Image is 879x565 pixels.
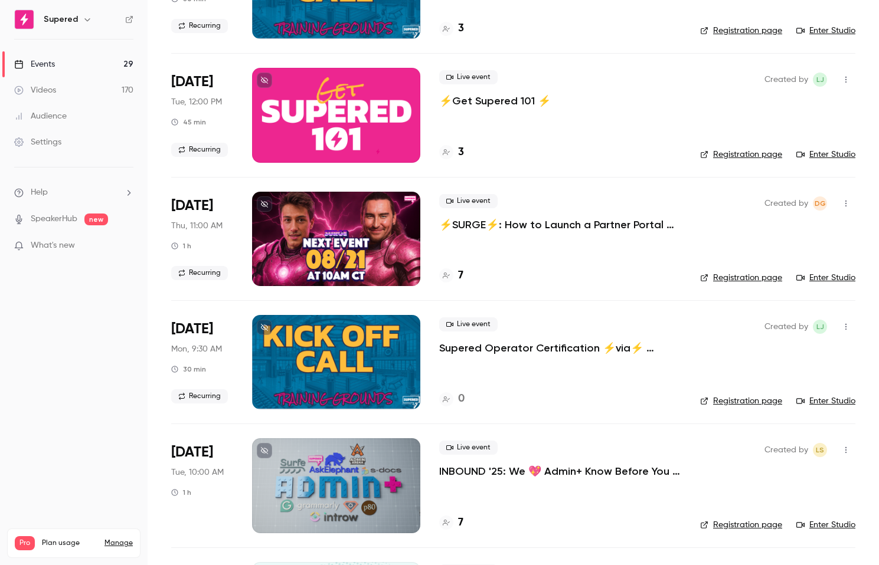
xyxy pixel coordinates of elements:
[171,196,213,215] span: [DATE]
[458,515,463,531] h4: 7
[458,391,465,407] h4: 0
[816,443,824,457] span: LS
[813,196,827,211] span: D'Ana Guiloff
[813,73,827,87] span: Lindsay John
[458,268,463,284] h4: 7
[700,149,782,160] a: Registration page
[171,266,228,280] span: Recurring
[171,192,233,286] div: Aug 21 Thu, 11:00 AM (America/New York)
[439,464,681,478] a: INBOUND '25: We 💖 Admin+ Know Before You Go
[439,317,498,331] span: Live event
[700,519,782,531] a: Registration page
[84,213,108,225] span: new
[764,320,808,334] span: Created by
[439,218,681,232] a: ⚡️SURGE⚡️: How to Launch a Partner Portal On Top of HubSpot w/Introw
[796,149,855,160] a: Enter Studio
[439,94,551,108] a: ⚡️Get Supered 101 ⚡️
[171,315,233,409] div: Aug 25 Mon, 9:30 AM (America/New York)
[439,21,464,37] a: 3
[14,58,55,70] div: Events
[171,73,213,91] span: [DATE]
[15,536,35,550] span: Pro
[764,443,808,457] span: Created by
[796,25,855,37] a: Enter Studio
[171,117,206,127] div: 45 min
[439,70,498,84] span: Live event
[171,143,228,157] span: Recurring
[700,395,782,407] a: Registration page
[439,515,463,531] a: 7
[104,538,133,548] a: Manage
[15,10,34,29] img: Supered
[796,395,855,407] a: Enter Studio
[171,488,191,497] div: 1 h
[171,96,222,108] span: Tue, 12:00 PM
[171,220,223,232] span: Thu, 11:00 AM
[764,73,808,87] span: Created by
[458,21,464,37] h4: 3
[171,467,224,478] span: Tue, 10:00 AM
[14,136,61,148] div: Settings
[171,389,228,403] span: Recurring
[171,438,233,533] div: Aug 26 Tue, 8:00 AM (America/Denver)
[816,320,824,334] span: LJ
[171,364,206,374] div: 30 min
[14,186,133,199] li: help-dropdown-opener
[171,68,233,162] div: Aug 19 Tue, 12:00 PM (America/New York)
[31,186,48,199] span: Help
[813,320,827,334] span: Lindsay John
[171,241,191,251] div: 1 h
[764,196,808,211] span: Created by
[171,19,228,33] span: Recurring
[796,272,855,284] a: Enter Studio
[439,391,465,407] a: 0
[171,443,213,462] span: [DATE]
[42,538,97,548] span: Plan usage
[439,268,463,284] a: 7
[816,73,824,87] span: LJ
[171,320,213,339] span: [DATE]
[14,84,56,96] div: Videos
[14,110,67,122] div: Audience
[700,25,782,37] a: Registration page
[171,343,222,355] span: Mon, 9:30 AM
[700,272,782,284] a: Registration page
[439,194,498,208] span: Live event
[796,519,855,531] a: Enter Studio
[813,443,827,457] span: Lindsey Smith
[439,341,681,355] a: Supered Operator Certification ⚡️via⚡️ Training Grounds: Kickoff Call
[439,144,464,160] a: 3
[458,144,464,160] h4: 3
[31,239,75,252] span: What's new
[31,213,77,225] a: SpeakerHub
[815,196,826,211] span: DG
[44,14,78,25] h6: Supered
[439,441,498,455] span: Live event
